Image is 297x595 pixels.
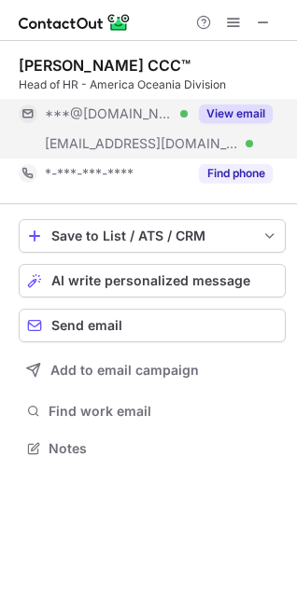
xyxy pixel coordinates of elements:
button: Reveal Button [199,164,273,183]
button: Send email [19,309,286,342]
span: Find work email [49,403,278,420]
button: Reveal Button [199,104,273,123]
div: [PERSON_NAME] CCC™ [19,56,191,75]
div: Head of HR - America Oceania Division [19,76,286,93]
div: Save to List / ATS / CRM [51,228,253,243]
span: AI write personalized message [51,273,250,288]
span: ***@[DOMAIN_NAME] [45,105,174,122]
span: Add to email campaign [50,363,199,378]
span: [EMAIL_ADDRESS][DOMAIN_NAME] [45,135,239,152]
button: Notes [19,436,286,462]
button: AI write personalized message [19,264,286,297]
button: Add to email campaign [19,353,286,387]
span: Notes [49,440,278,457]
span: Send email [51,318,122,333]
img: ContactOut v5.3.10 [19,11,131,34]
button: save-profile-one-click [19,219,286,253]
button: Find work email [19,398,286,424]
